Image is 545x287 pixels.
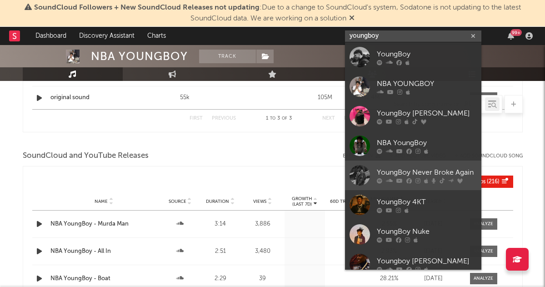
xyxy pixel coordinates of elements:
[415,274,452,283] div: [DATE]
[345,101,481,131] a: YoungBoy [PERSON_NAME]
[34,4,521,22] span: : Due to a change to SoundCloud's system, Sodatone is not updating to the latest SoundCloud data....
[377,137,477,148] div: NBA YoungBoy
[91,50,188,63] div: NBA YOUNGBOY
[345,161,481,190] a: YoungBoy Never Broke Again
[50,247,158,256] a: NBA YoungBoy - All In
[345,220,481,249] a: YoungBoy Nuke
[203,247,239,256] div: 2:51
[377,226,477,237] div: YoungBoy Nuke
[510,29,522,36] div: 99 +
[292,196,312,201] p: Growth
[345,72,481,101] a: NBA YOUNGBOY
[199,50,256,63] button: Track
[243,220,282,229] div: 3,886
[50,93,145,102] a: original sound
[349,15,355,22] span: Dismiss
[254,113,304,124] div: 1 3 3
[345,42,481,72] a: YoungBoy
[206,199,229,204] span: Duration
[455,154,523,159] button: + Add SoundCloud Song
[50,220,158,229] a: NBA YoungBoy - Murda Man
[203,220,239,229] div: 3:14
[446,154,523,159] button: + Add SoundCloud Song
[212,116,236,121] button: Previous
[345,131,481,161] a: NBA YoungBoy
[508,32,514,40] button: 99+
[292,201,312,207] p: (Last 7d)
[304,93,346,102] div: 105M
[344,116,356,121] button: Last
[377,78,477,89] div: NBA YOUNGBOY
[343,153,380,159] button: Export CSV
[377,167,477,178] div: YoungBoy Never Broke Again
[322,116,335,121] button: Next
[23,151,149,161] span: SoundCloud and YouTube Releases
[377,256,477,267] div: Youngboy [PERSON_NAME]
[203,274,239,283] div: 2:29
[330,199,355,204] span: 60D Trend
[95,199,108,204] span: Name
[345,249,481,279] a: Youngboy [PERSON_NAME]
[282,116,287,121] span: of
[345,30,481,42] input: Search for artists
[29,27,73,45] a: Dashboard
[345,190,481,220] a: YoungBoy 4KT
[190,116,203,121] button: First
[34,4,260,11] span: SoundCloud Followers + New SoundCloud Releases not updating
[253,199,266,204] span: Views
[50,274,158,283] a: NBA YoungBoy - Boat
[377,196,477,207] div: YoungBoy 4KT
[141,27,172,45] a: Charts
[164,93,206,102] div: 55k
[377,49,477,60] div: YoungBoy
[270,116,275,121] span: to
[73,27,141,45] a: Discovery Assistant
[243,274,282,283] div: 39
[243,247,282,256] div: 3,480
[368,274,411,283] div: 28.21 %
[169,199,186,204] span: Source
[377,108,477,119] div: YoungBoy [PERSON_NAME]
